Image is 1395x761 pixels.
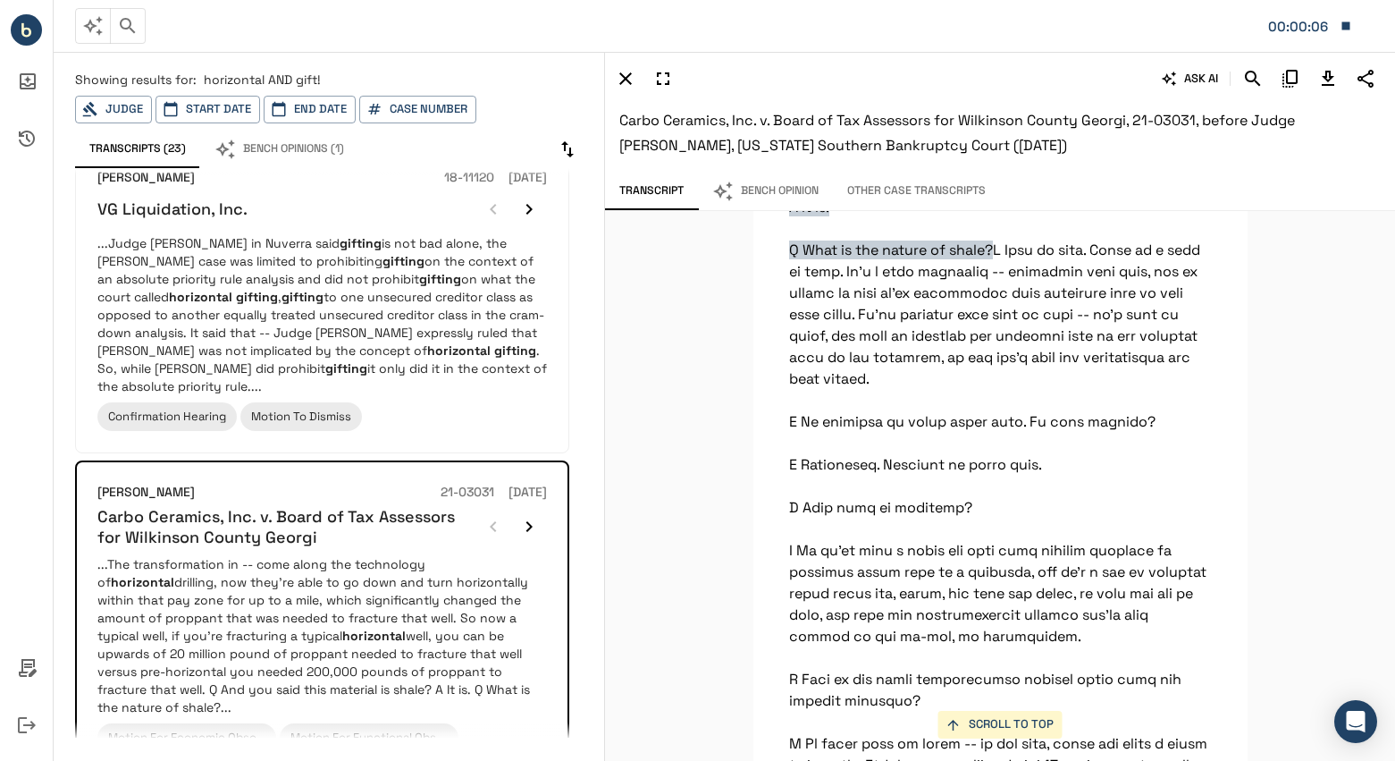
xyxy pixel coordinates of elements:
[97,483,195,503] h6: [PERSON_NAME]
[605,173,698,210] button: Transcript
[97,168,195,188] h6: [PERSON_NAME]
[1259,7,1361,45] button: Matter: 107261.0001
[97,506,475,548] h6: Carbo Ceramics, Inc. v. Board of Tax Assessors for Wilkinson County Georgi
[251,409,351,424] span: Motion To Dismiss
[325,360,367,376] em: gifting
[419,271,461,287] em: gifting
[340,235,382,251] em: gifting
[200,131,358,168] button: Bench Opinions (1)
[108,730,308,745] span: Motion For Economic Obsolescence
[1238,63,1268,94] button: Search
[508,483,547,503] h6: [DATE]
[698,173,833,210] button: Bench Opinion
[75,96,152,123] button: Judge
[938,711,1063,739] button: SCROLL TO TOP
[1313,63,1343,94] button: Download Transcript
[264,96,356,123] button: End Date
[1268,15,1331,38] div: Matter: 107261.0001
[1334,700,1377,743] div: Open Intercom Messenger
[111,574,174,590] em: horizontal
[97,555,547,716] p: ...The transformation in -- come along the technology of drilling, now they're able to go down an...
[619,111,1295,155] span: Carbo Ceramics, Inc. v. Board of Tax Assessors for Wilkinson County Georgi, 21-03031, before Judg...
[508,168,547,188] h6: [DATE]
[169,289,232,305] em: horizontal
[359,96,476,123] button: Case Number
[290,730,495,745] span: Motion For Functional Obsolescence
[494,342,536,359] em: gifting
[342,628,406,644] em: horizontal
[282,289,324,305] em: gifting
[236,289,278,305] em: gifting
[1275,63,1306,94] button: Copy Citation
[382,253,424,269] em: gifting
[75,72,197,88] span: Showing results for:
[1350,63,1381,94] button: Share Transcript
[1158,63,1223,94] button: ASK AI
[204,72,321,88] span: horizontal AND gift!
[155,96,260,123] button: Start Date
[97,199,248,219] h6: VG Liquidation, Inc.
[75,131,200,168] button: Transcripts (23)
[97,234,547,395] p: ...Judge [PERSON_NAME] in Nuverra said is not bad alone, the [PERSON_NAME] case was limited to pr...
[444,168,494,188] h6: 18-11120
[427,342,491,359] em: horizontal
[108,409,226,424] span: Confirmation Hearing
[441,483,494,503] h6: 21-03031
[833,173,1000,210] button: Other Case Transcripts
